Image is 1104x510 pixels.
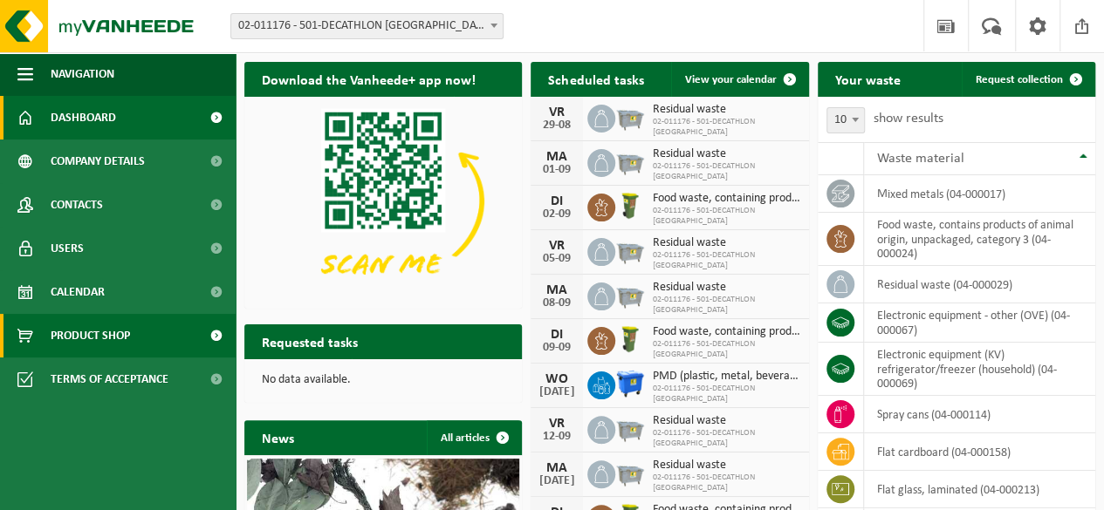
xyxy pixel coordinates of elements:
img: WB-2500-GAL-GY-04 [615,413,645,443]
font: Waste material [877,152,964,166]
font: show results [874,112,943,126]
img: WB-2500-GAL-GY-04 [615,102,645,132]
font: Navigation [51,68,114,81]
font: 02-011176 - 501-DECATHLON [GEOGRAPHIC_DATA] [652,384,754,404]
font: residual waste (04-000029) [877,278,1012,291]
font: Request collection [976,74,1063,85]
span: 10 [826,107,865,133]
font: VR [549,239,565,253]
font: [DATE] [539,385,574,398]
font: MA [546,283,567,297]
font: Dashboard [51,112,116,125]
font: Terms of acceptance [51,373,168,386]
font: Food waste, containing products of animal origin, unpackaged, category 3 [652,325,1013,338]
font: Contacts [51,199,103,212]
font: 10 [834,113,847,126]
font: Residual waste [652,281,725,294]
font: Users [51,242,84,255]
font: 02-011176 - 501-DECATHLON [GEOGRAPHIC_DATA] - [GEOGRAPHIC_DATA] [238,19,607,32]
font: News [262,432,294,446]
font: 01-09 [543,163,571,176]
font: Residual waste [652,414,725,427]
font: Food waste, containing products of animal origin, unpackaged, category 3 [652,192,1013,205]
font: Residual waste [652,236,725,249]
font: Download the Vanheede+ app now! [262,74,476,88]
font: 05-09 [543,252,571,265]
font: Calendar [51,286,105,299]
font: 02-011176 - 501-DECATHLON [GEOGRAPHIC_DATA] [652,117,754,137]
font: PMD (plastic, metal, beverage cartons) (companies) [652,370,906,383]
span: 02-011176 - 501-DECATHLON BRUGGE - BRUGGE [231,14,503,38]
img: WB-0060-HPE-GN-51 [615,191,645,221]
font: VR [549,105,565,119]
font: Requested tasks [262,337,358,350]
font: 02-09 [543,207,571,221]
font: Product Shop [51,330,130,343]
font: 02-011176 - 501-DECATHLON [GEOGRAPHIC_DATA] [652,339,754,359]
img: WB-0060-HPE-GN-51 [615,324,645,354]
font: DI [551,194,563,208]
font: Your waste [835,74,901,88]
img: WB-2500-GAL-GY-04 [615,280,645,309]
font: MA [546,150,567,164]
img: Download the VHEPlus App [244,97,522,305]
font: MA [546,461,567,475]
font: 08-09 [543,296,571,309]
a: View your calendar [671,62,807,97]
font: 02-011176 - 501-DECATHLON [GEOGRAPHIC_DATA] [652,161,754,181]
font: flat cardboard (04-000158) [877,445,1011,459]
font: mixed metals (04-000017) [877,187,1005,201]
img: WB-2500-GAL-GY-04 [615,235,645,265]
font: [DATE] [539,474,574,487]
font: Residual waste [652,459,725,472]
span: 02-011176 - 501-DECATHLON BRUGGE - BRUGGE [230,13,504,39]
font: 29-08 [543,119,571,132]
font: 09-09 [543,341,571,354]
font: spray cans (04-000114) [877,408,991,421]
font: 02-011176 - 501-DECATHLON [GEOGRAPHIC_DATA] [652,473,754,493]
font: No data available. [262,373,351,386]
font: electronic equipment - other (OVE) (04-000067) [877,309,1070,337]
font: VR [549,417,565,431]
font: Company details [51,155,145,168]
img: WB-2500-GAL-GY-04 [615,458,645,487]
font: 02-011176 - 501-DECATHLON [GEOGRAPHIC_DATA] [652,206,754,226]
font: electronic equipment (KV) refrigerator/freezer (household) (04-000069) [877,349,1057,391]
font: 02-011176 - 501-DECATHLON [GEOGRAPHIC_DATA] [652,295,754,315]
font: food waste, contains products of animal origin, unpackaged, category 3 (04-000024) [877,219,1073,261]
font: View your calendar [685,74,777,85]
font: Residual waste [652,103,725,116]
a: Request collection [962,62,1094,97]
font: 02-011176 - 501-DECATHLON [GEOGRAPHIC_DATA] [652,250,754,270]
font: WO [545,372,568,386]
span: 10 [827,108,864,133]
font: DI [551,328,563,342]
img: WB-1100-HPE-BE-04 [615,369,645,398]
font: Scheduled tasks [548,74,643,88]
font: flat glass, laminated (04-000213) [877,483,1039,496]
font: Residual waste [652,147,725,160]
font: All articles [441,432,490,444]
font: 02-011176 - 501-DECATHLON [GEOGRAPHIC_DATA] [652,428,754,448]
a: All articles [427,420,520,455]
img: WB-2500-GAL-GY-04 [615,146,645,176]
font: 12-09 [543,430,571,443]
